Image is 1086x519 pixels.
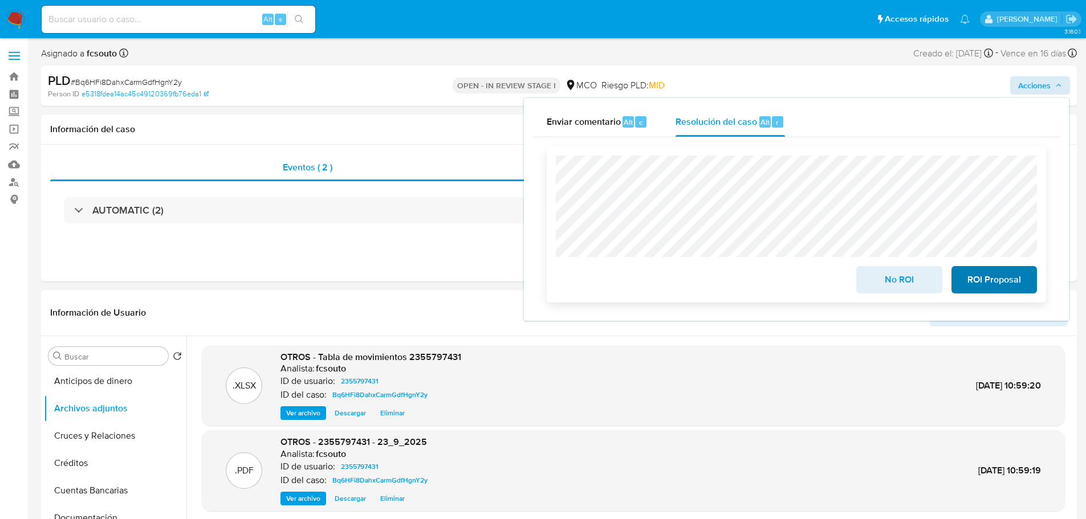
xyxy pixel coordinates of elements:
[951,266,1037,293] button: ROI Proposal
[760,117,770,128] span: Alt
[316,448,346,460] h6: fcsouto
[960,14,970,24] a: Notificaciones
[280,435,427,448] span: OTROS - 2355797431 - 23_9_2025
[776,117,779,128] span: r
[676,115,757,128] span: Resolución del caso
[280,492,326,505] button: Ver archivo
[64,352,164,362] input: Buscar
[565,79,597,92] div: MCO
[44,477,186,504] button: Cuentas Bancarias
[280,350,461,363] span: OTROS - Tabla de movimientos 2355797431
[48,71,71,89] b: PLD
[336,374,383,388] a: 2355797431
[286,407,320,419] span: Ver archivo
[316,363,346,374] h6: fcsouto
[64,197,1054,223] div: AUTOMATIC (2)
[50,307,146,318] h1: Información de Usuario
[42,12,315,27] input: Buscar usuario o caso...
[280,461,335,472] p: ID de usuario:
[280,363,315,374] p: Analista:
[44,422,186,449] button: Cruces y Relaciones
[283,161,332,174] span: Eventos ( 2 )
[328,388,432,402] a: Bq6HFi8DahxCarmGdfHgnY2y
[885,13,949,25] span: Accesos rápidos
[871,267,927,292] span: No ROI
[1000,47,1066,60] span: Vence en 16 días
[966,267,1022,292] span: ROI Proposal
[332,388,428,402] span: Bq6HFi8DahxCarmGdfHgnY2y
[263,14,272,24] span: Alt
[48,89,79,99] b: Person ID
[44,449,186,477] button: Créditos
[375,492,410,505] button: Eliminar
[649,79,665,92] span: MID
[997,14,1061,24] p: felipe.cayon@mercadolibre.com
[280,389,327,401] p: ID del caso:
[82,89,209,99] a: e5318fdea14ac45c49120369fb76eda1
[53,352,62,361] button: Buscar
[92,204,164,216] h3: AUTOMATIC (2)
[601,79,665,92] span: Riesgo PLD:
[235,464,254,477] p: .PDF
[341,374,379,388] span: 2355797431
[547,115,621,128] span: Enviar comentario
[624,117,633,128] span: Alt
[380,407,405,419] span: Eliminar
[280,406,326,420] button: Ver archivo
[71,76,182,88] span: # Bq6HFi8DahxCarmGdfHgnY2y
[913,46,993,61] div: Creado el: [DATE]
[856,266,942,293] button: No ROI
[328,473,432,487] a: Bq6HFi8DahxCarmGdfHgnY2y
[1065,13,1077,25] a: Salir
[335,407,366,419] span: Descargar
[375,406,410,420] button: Eliminar
[44,395,186,422] button: Archivos adjuntos
[84,47,117,60] b: fcsouto
[380,493,405,504] span: Eliminar
[1010,76,1070,95] button: Acciones
[173,352,182,364] button: Volver al orden por defecto
[335,493,366,504] span: Descargar
[336,460,383,473] a: 2355797431
[453,77,560,93] p: OPEN - IN REVIEW STAGE I
[332,473,428,487] span: Bq6HFi8DahxCarmGdfHgnY2y
[41,47,117,60] span: Asignado a
[639,117,642,128] span: c
[286,493,320,504] span: Ver archivo
[233,379,256,392] p: .XLSX
[995,46,998,61] span: -
[287,11,311,27] button: search-icon
[1018,76,1051,95] span: Acciones
[280,375,335,387] p: ID de usuario:
[279,14,282,24] span: s
[976,379,1041,392] span: [DATE] 10:59:20
[280,448,315,460] p: Analista:
[978,464,1041,477] span: [DATE] 10:59:19
[329,492,372,505] button: Descargar
[44,367,186,395] button: Anticipos de dinero
[341,460,379,473] span: 2355797431
[280,475,327,486] p: ID del caso:
[329,406,372,420] button: Descargar
[50,124,1068,135] h1: Información del caso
